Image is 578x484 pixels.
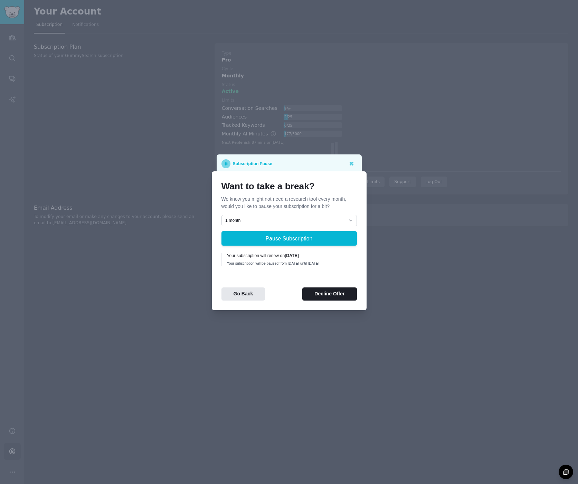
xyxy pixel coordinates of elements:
b: [DATE] [285,253,299,258]
button: Decline Offer [302,287,357,301]
p: We know you might not need a research tool every month, would you like to pause your subscription... [221,196,357,210]
button: Pause Subscription [221,231,357,246]
h1: Want to take a break? [221,181,357,192]
div: Your subscription will be paused from [DATE] until [DATE] [227,261,352,266]
button: Go Back [221,287,265,301]
p: Subscription Pause [233,159,272,168]
div: Your subscription will renew on [227,253,352,259]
